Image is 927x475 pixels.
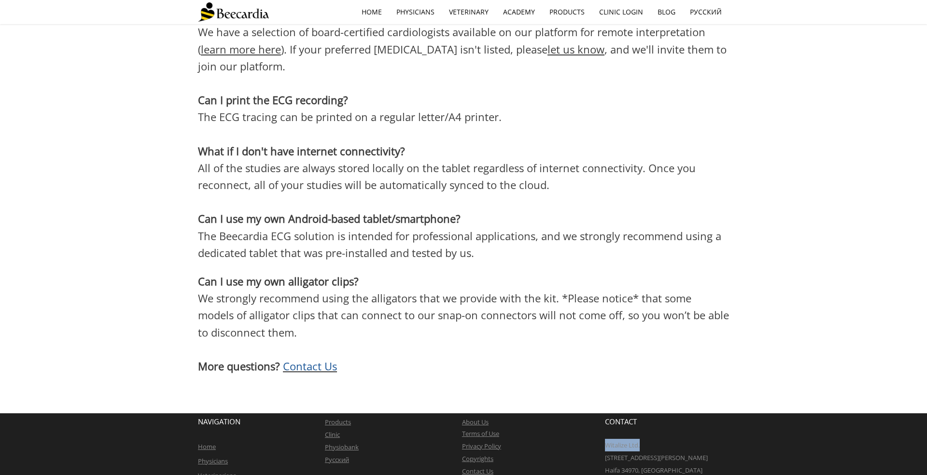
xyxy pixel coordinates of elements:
[283,359,337,373] a: Contact Us
[462,429,499,438] a: Terms of Use
[354,1,389,23] a: home
[683,1,729,23] a: Русский
[650,1,683,23] a: Blog
[605,466,702,475] span: Haifa 34970, [GEOGRAPHIC_DATA]
[442,1,496,23] a: Veterinary
[325,418,329,426] a: P
[456,211,461,226] span: ?
[198,211,395,226] span: Can I use my own Android-based tablet/
[198,274,359,288] span: Can I use my own alligator clips?
[198,144,405,158] span: What if I don't have internet connectivity?
[198,2,269,22] img: Beecardia
[605,441,640,449] span: Witalize Ltd.
[462,418,489,426] a: About Us
[198,229,721,260] span: The Beecardia ECG solution is intended for professional applications, and we strongly recommend u...
[198,457,228,465] a: Physicians
[462,442,501,450] a: Privacy Policy
[605,453,708,462] span: [STREET_ADDRESS][PERSON_NAME]
[198,291,729,339] span: We strongly recommend using the alligators that we provide with the kit. *Please notice* that som...
[395,211,456,226] span: smartphone
[389,1,442,23] a: Physicians
[198,359,280,373] span: More questions?
[325,443,359,451] a: Physiobank
[325,430,340,439] a: Clinic
[198,442,216,451] a: Home
[198,25,727,73] span: We have a selection of board-certified cardiologists available on our platform for remote interpr...
[198,417,240,426] span: NAVIGATION
[605,417,637,426] span: CONTACT
[548,42,604,56] a: let us know
[198,161,696,192] span: All of the studies are always stored locally on the tablet regardless of internet connectivity. O...
[325,455,349,464] a: Русский
[542,1,592,23] a: Products
[198,109,502,124] span: The ECG tracing can be printed on a regular letter/A4 printer.
[329,418,351,426] a: roducts
[198,93,348,107] span: Can I print the ECG recording?
[201,42,281,56] a: learn more here
[462,454,493,463] a: Copyrights
[496,1,542,23] a: Academy
[592,1,650,23] a: Clinic Login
